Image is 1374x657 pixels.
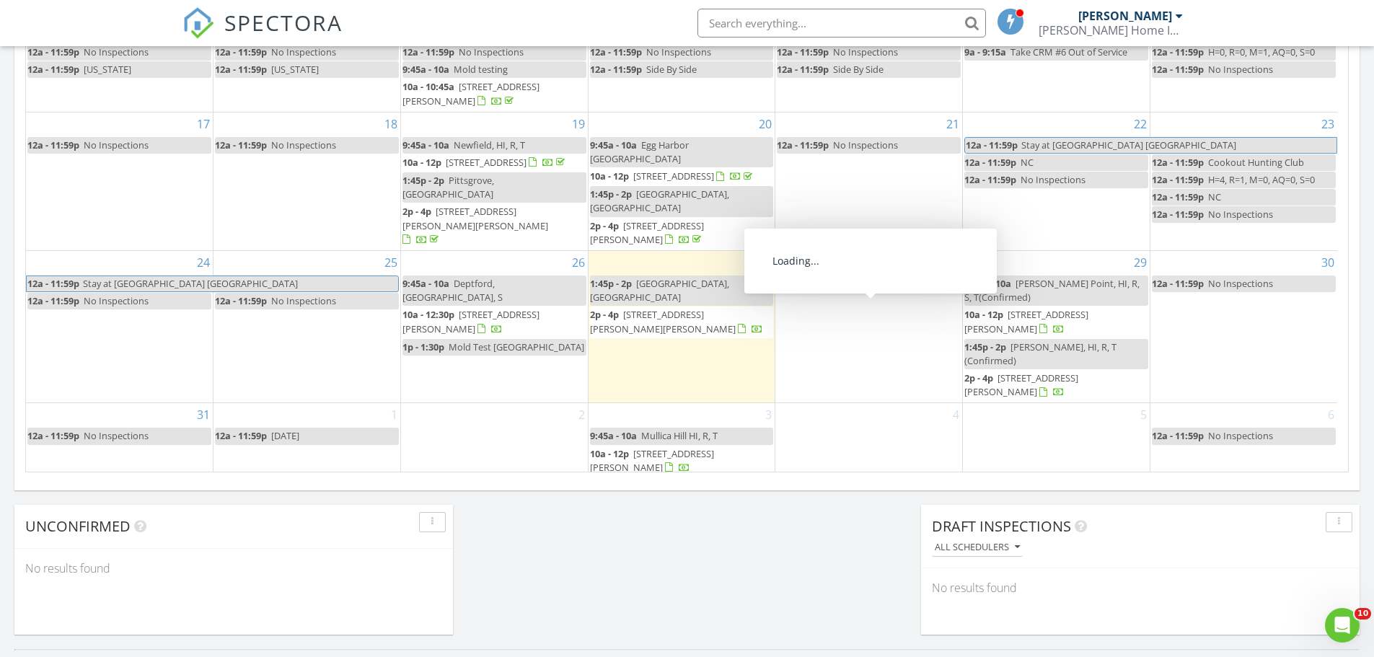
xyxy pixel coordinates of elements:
[271,429,299,442] span: [DATE]
[1021,156,1034,169] span: NC
[1208,173,1315,186] span: H=4, R=1, M=0, AQ=0, S=0
[833,63,884,76] span: Side By Side
[271,294,336,307] span: No Inspections
[775,251,963,403] td: Go to August 28, 2025
[963,19,1150,113] td: Go to August 15, 2025
[964,370,1148,401] a: 2p - 4p [STREET_ADDRESS][PERSON_NAME]
[964,371,1078,398] span: [STREET_ADDRESS][PERSON_NAME]
[382,251,400,274] a: Go to August 25, 2025
[27,294,79,307] span: 12a - 11:59p
[402,174,444,187] span: 1:45p - 2p
[756,113,775,136] a: Go to August 20, 2025
[26,251,213,403] td: Go to August 24, 2025
[646,63,697,76] span: Side By Side
[400,403,588,478] td: Go to September 2, 2025
[215,138,267,151] span: 12a - 11:59p
[950,403,962,426] a: Go to September 4, 2025
[964,308,1088,335] a: 10a - 12p [STREET_ADDRESS][PERSON_NAME]
[963,251,1150,403] td: Go to August 29, 2025
[83,277,298,290] span: Stay at [GEOGRAPHIC_DATA] [GEOGRAPHIC_DATA]
[27,429,79,442] span: 12a - 11:59p
[964,371,1078,398] a: 2p - 4p [STREET_ADDRESS][PERSON_NAME]
[14,549,453,588] div: No results found
[449,340,584,353] span: Mold Test [GEOGRAPHIC_DATA]
[1152,429,1204,442] span: 12a - 11:59p
[964,308,1088,335] span: [STREET_ADDRESS][PERSON_NAME]
[964,277,1011,290] span: 9:45a - 10a
[964,340,1117,367] span: [PERSON_NAME], HI, R, T (Confirmed)
[1152,45,1204,58] span: 12a - 11:59p
[590,218,774,249] a: 2p - 4p [STREET_ADDRESS][PERSON_NAME]
[1325,403,1337,426] a: Go to September 6, 2025
[194,251,213,274] a: Go to August 24, 2025
[1355,608,1371,619] span: 10
[26,112,213,250] td: Go to August 17, 2025
[402,308,454,321] span: 10a - 12:30p
[777,277,931,290] a: 5p - 7:30p [STREET_ADDRESS]
[590,219,704,246] a: 2p - 4p [STREET_ADDRESS][PERSON_NAME]
[833,138,898,151] span: No Inspections
[943,113,962,136] a: Go to August 21, 2025
[963,403,1150,478] td: Go to September 5, 2025
[402,277,449,290] span: 9:45a - 10a
[388,403,400,426] a: Go to September 1, 2025
[697,9,986,38] input: Search everything...
[775,112,963,250] td: Go to August 21, 2025
[215,294,267,307] span: 12a - 11:59p
[402,45,454,58] span: 12a - 11:59p
[402,80,540,107] a: 10a - 10:45a [STREET_ADDRESS][PERSON_NAME]
[27,138,79,151] span: 12a - 11:59p
[402,154,586,172] a: 10a - 12p [STREET_ADDRESS]
[964,173,1016,186] span: 12a - 11:59p
[402,79,586,110] a: 10a - 10:45a [STREET_ADDRESS][PERSON_NAME]
[402,205,548,245] a: 2p - 4p [STREET_ADDRESS][PERSON_NAME][PERSON_NAME]
[777,63,829,76] span: 12a - 11:59p
[641,429,718,442] span: Mullica Hill HI, R, T
[402,138,449,151] span: 9:45a - 10a
[1208,45,1315,58] span: H=0, R=0, M=1, AQ=0, S=0
[26,19,213,113] td: Go to August 10, 2025
[402,156,441,169] span: 10a - 12p
[964,156,1016,169] span: 12a - 11:59p
[213,19,401,113] td: Go to August 11, 2025
[1208,63,1273,76] span: No Inspections
[25,516,131,536] span: Unconfirmed
[777,138,829,151] span: 12a - 11:59p
[1208,156,1304,169] span: Cookout Hunting Club
[590,219,619,232] span: 2p - 4p
[633,169,714,182] span: [STREET_ADDRESS]
[1152,277,1204,290] span: 12a - 11:59p
[402,205,431,218] span: 2p - 4p
[182,19,343,50] a: SPECTORA
[762,403,775,426] a: Go to September 3, 2025
[590,169,629,182] span: 10a - 12p
[84,45,149,58] span: No Inspections
[590,168,774,185] a: 10a - 12p [STREET_ADDRESS]
[965,138,1018,153] span: 12a - 11:59p
[1150,112,1337,250] td: Go to August 23, 2025
[588,19,775,113] td: Go to August 13, 2025
[402,307,586,338] a: 10a - 12:30p [STREET_ADDRESS][PERSON_NAME]
[590,188,632,200] span: 1:45p - 2p
[1208,277,1273,290] span: No Inspections
[1010,45,1127,58] span: Take CRM #6 Out of Service
[84,138,149,151] span: No Inspections
[590,308,736,335] span: [STREET_ADDRESS][PERSON_NAME][PERSON_NAME]
[932,516,1071,536] span: Draft Inspections
[84,63,131,76] span: [US_STATE]
[213,112,401,250] td: Go to August 18, 2025
[224,7,343,38] span: SPECTORA
[1131,113,1150,136] a: Go to August 22, 2025
[964,340,1006,353] span: 1:45p - 2p
[1208,429,1273,442] span: No Inspections
[194,403,213,426] a: Go to August 31, 2025
[1137,403,1150,426] a: Go to September 5, 2025
[590,188,729,214] span: [GEOGRAPHIC_DATA], [GEOGRAPHIC_DATA]
[402,203,586,249] a: 2p - 4p [STREET_ADDRESS][PERSON_NAME][PERSON_NAME]
[590,169,755,182] a: 10a - 12p [STREET_ADDRESS]
[1152,63,1204,76] span: 12a - 11:59p
[402,205,548,232] span: [STREET_ADDRESS][PERSON_NAME][PERSON_NAME]
[646,45,711,58] span: No Inspections
[271,63,319,76] span: [US_STATE]
[823,277,904,290] span: [STREET_ADDRESS]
